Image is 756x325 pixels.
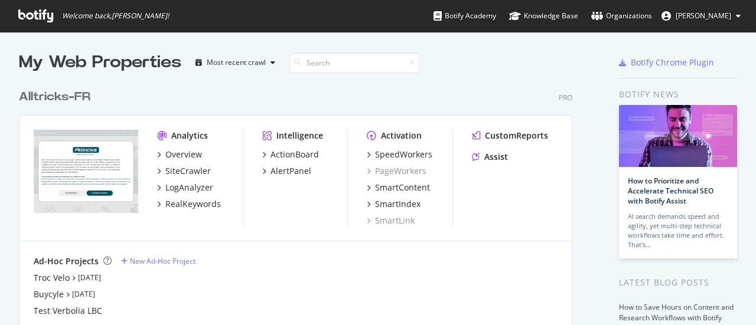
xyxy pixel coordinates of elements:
[619,276,737,289] div: Latest Blog Posts
[628,212,728,250] div: AI search demands speed and agility, yet multi-step technical workflows take time and effort. Tha...
[19,88,90,106] div: Alltricks-FR
[628,176,713,206] a: How to Prioritize and Accelerate Technical SEO with Botify Assist
[652,6,750,25] button: [PERSON_NAME]
[165,149,202,160] div: Overview
[591,10,652,22] div: Organizations
[375,149,432,160] div: SpeedWorkers
[509,10,578,22] div: Knowledge Base
[157,149,202,160] a: Overview
[276,130,323,142] div: Intelligence
[289,52,419,73] input: Search
[191,53,280,72] button: Most recent crawl
[619,57,714,68] a: Botify Chrome Plugin
[271,165,311,177] div: AlertPanel
[485,130,548,142] div: CustomReports
[78,273,101,283] a: [DATE]
[484,151,508,163] div: Assist
[165,182,213,193] div: LogAnalyzer
[367,149,432,160] a: SpeedWorkers
[375,198,421,210] div: SmartIndex
[34,255,99,267] div: Ad-Hoc Projects
[19,88,95,106] a: Alltricks-FR
[619,88,737,101] div: Botify news
[157,182,213,193] a: LogAnalyzer
[165,198,221,210] div: RealKeywords
[472,130,548,142] a: CustomReports
[72,289,95,299] a: [DATE]
[559,93,572,103] div: Pro
[631,57,714,68] div: Botify Chrome Plugin
[130,256,195,266] div: New Ad-Hoc Project
[367,182,430,193] a: SmartContent
[165,165,211,177] div: SiteCrawler
[434,10,496,22] div: Botify Academy
[157,198,221,210] a: RealKeywords
[34,305,102,317] a: Test Verbolia LBC
[271,149,319,160] div: ActionBoard
[262,165,311,177] a: AlertPanel
[157,165,211,177] a: SiteCrawler
[381,130,422,142] div: Activation
[34,130,138,214] img: alltricks.fr
[34,288,64,300] a: Buycyle
[619,105,737,167] img: How to Prioritize and Accelerate Technical SEO with Botify Assist
[375,182,430,193] div: SmartContent
[19,51,181,74] div: My Web Properties
[367,165,426,177] a: PageWorkers
[367,198,421,210] a: SmartIndex
[367,215,415,226] a: SmartLink
[676,11,731,21] span: Antonin Anger
[34,272,70,284] a: Troc Velo
[171,130,208,142] div: Analytics
[62,11,169,21] span: Welcome back, [PERSON_NAME] !
[472,151,508,163] a: Assist
[262,149,319,160] a: ActionBoard
[121,256,195,266] a: New Ad-Hoc Project
[207,59,266,66] div: Most recent crawl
